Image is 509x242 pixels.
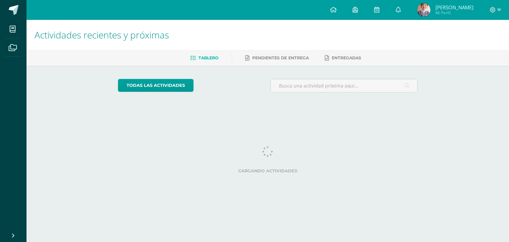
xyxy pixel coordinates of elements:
[198,55,218,60] span: Tablero
[245,53,309,63] a: Pendientes de entrega
[190,53,218,63] a: Tablero
[325,53,361,63] a: Entregadas
[34,29,169,41] span: Actividades recientes y próximas
[252,55,309,60] span: Pendientes de entrega
[417,3,430,17] img: 3459d6f29e81939c555fd4eb06e335dd.png
[435,4,474,11] span: [PERSON_NAME]
[271,79,418,92] input: Busca una actividad próxima aquí...
[118,79,194,92] a: todas las Actividades
[332,55,361,60] span: Entregadas
[118,168,418,173] label: Cargando actividades
[435,10,474,16] span: Mi Perfil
